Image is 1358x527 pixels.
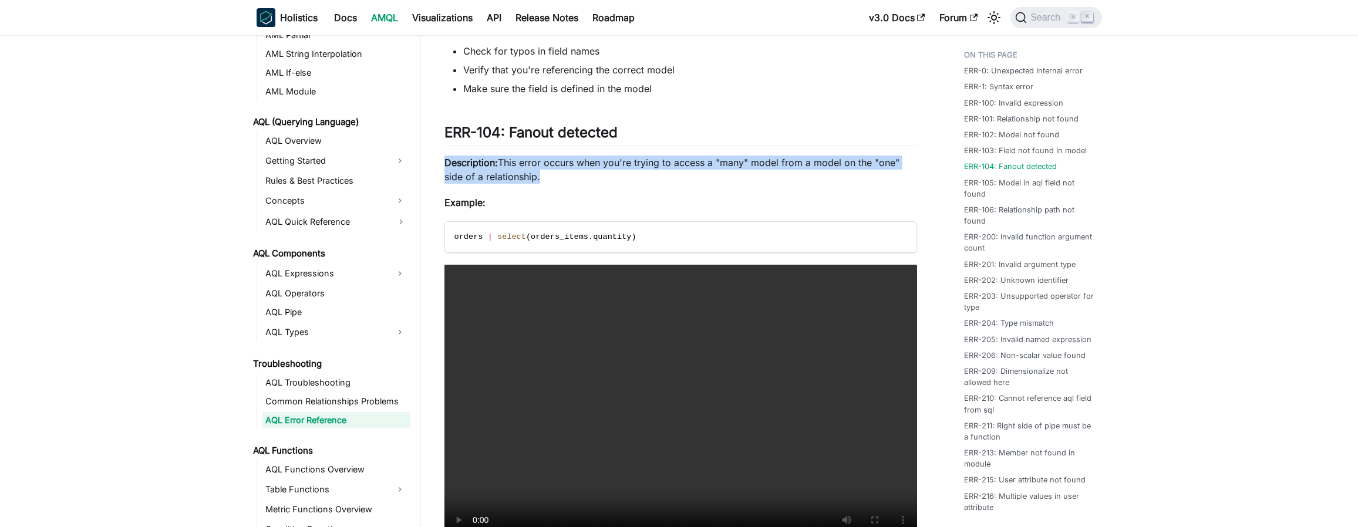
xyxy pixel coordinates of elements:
[262,285,410,302] a: AQL Operators
[964,259,1076,270] a: ERR-201: Invalid argument type
[964,317,1054,329] a: ERR-204: Type mismatch
[444,157,498,168] strong: Description:
[964,145,1087,156] a: ERR-103: Field not found in model
[405,8,480,27] a: Visualizations
[508,8,585,27] a: Release Notes
[497,232,526,241] span: select
[964,290,1095,313] a: ERR-203: Unsupported operator for type
[1027,12,1067,23] span: Search
[964,204,1095,227] a: ERR-106: Relationship path not found
[964,129,1059,140] a: ERR-102: Model not found
[588,232,593,241] span: .
[262,461,410,478] a: AQL Functions Overview
[257,8,318,27] a: HolisticsHolistics
[262,151,389,170] a: Getting Started
[964,275,1069,286] a: ERR-202: Unknown identifier
[593,232,631,241] span: quantity
[250,442,410,459] a: AQL Functions
[463,82,917,96] li: Make sure the field is defined in the model
[964,113,1079,124] a: ERR-101: Relationship not found
[262,264,389,283] a: AQL Expressions
[262,133,410,149] a: AQL Overview
[463,63,917,77] li: Verify that you're referencing the correct model
[1081,12,1093,22] kbd: K
[389,480,410,499] button: Expand sidebar category 'Table Functions'
[262,46,410,62] a: AML String Interpolation
[964,474,1086,485] a: ERR-215: User attribute not found
[964,177,1095,200] a: ERR-105: Model in aql field not found
[585,8,642,27] a: Roadmap
[480,8,508,27] a: API
[262,374,410,391] a: AQL Troubleshooting
[964,447,1095,469] a: ERR-213: Member not found in module
[327,8,364,27] a: Docs
[444,197,486,208] strong: Example:
[245,35,421,527] nav: Docs sidebar
[964,350,1086,361] a: ERR-206: Non-scalar value found
[250,114,410,130] a: AQL (Querying Language)
[389,323,410,342] button: Expand sidebar category 'AQL Types'
[262,393,410,410] a: Common Relationships Problems
[964,65,1083,76] a: ERR-0: Unexpected internal error
[262,304,410,320] a: AQL Pipe
[932,8,985,27] a: Forum
[531,232,588,241] span: orders_items
[262,323,389,342] a: AQL Types
[262,191,389,210] a: Concepts
[262,27,410,43] a: AML Partial
[526,232,531,241] span: (
[262,501,410,518] a: Metric Functions Overview
[262,212,410,231] a: AQL Quick Reference
[1010,7,1101,28] button: Search (Command+K)
[862,8,932,27] a: v3.0 Docs
[444,156,917,184] p: This error occurs when you're trying to access a "many" model from a model on the "one" side of a...
[631,232,636,241] span: )
[250,356,410,372] a: Troubleshooting
[389,191,410,210] button: Expand sidebar category 'Concepts'
[985,8,1003,27] button: Switch between dark and light mode (currently light mode)
[964,334,1091,345] a: ERR-205: Invalid named expression
[262,173,410,189] a: Rules & Best Practices
[454,232,483,241] span: orders
[488,232,493,241] span: |
[444,124,917,146] h2: ERR-104: Fanout detected
[964,161,1057,172] a: ERR-104: Fanout detected
[262,480,389,499] a: Table Functions
[262,65,410,81] a: AML If-else
[964,491,1095,513] a: ERR-216: Multiple values in user attribute
[364,8,405,27] a: AMQL
[964,393,1095,415] a: ERR-210: Cannot reference aql field from sql
[257,8,275,27] img: Holistics
[389,264,410,283] button: Expand sidebar category 'AQL Expressions'
[964,420,1095,442] a: ERR-211: Right side of pipe must be a function
[964,81,1033,92] a: ERR-1: Syntax error
[463,44,917,58] li: Check for typos in field names
[262,83,410,100] a: AML Module
[389,151,410,170] button: Expand sidebar category 'Getting Started'
[250,245,410,262] a: AQL Components
[262,412,410,428] a: AQL Error Reference
[964,366,1095,388] a: ERR-209: Dimensionalize not allowed here
[964,97,1063,109] a: ERR-100: Invalid expression
[964,231,1095,254] a: ERR-200: Invalid function argument count
[280,11,318,25] b: Holistics
[1067,12,1079,23] kbd: ⌘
